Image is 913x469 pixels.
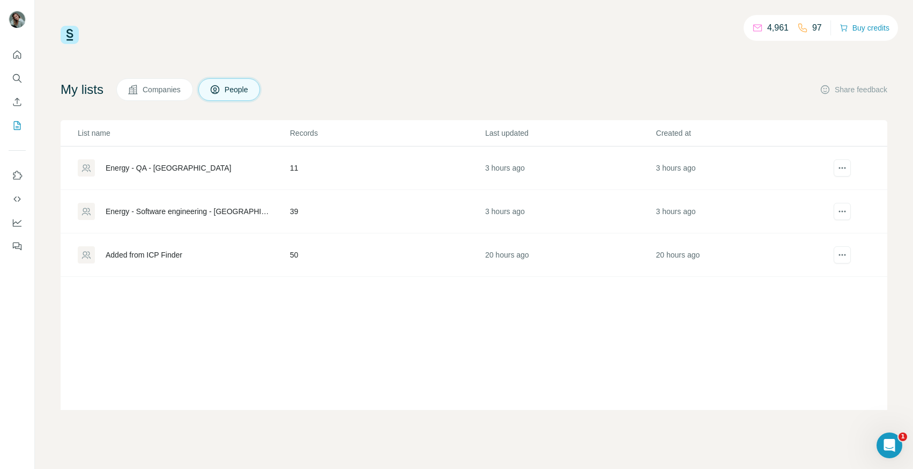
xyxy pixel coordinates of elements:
button: Enrich CSV [9,92,26,112]
div: Energy - QA - [GEOGRAPHIC_DATA] [106,163,231,173]
button: Share feedback [820,84,887,95]
p: List name [78,128,289,138]
button: actions [834,203,851,220]
button: My lists [9,116,26,135]
td: 11 [290,146,485,190]
p: Created at [656,128,826,138]
td: 20 hours ago [485,233,656,277]
button: Quick start [9,45,26,64]
button: actions [834,246,851,263]
img: Avatar [9,11,26,28]
td: 3 hours ago [656,146,827,190]
td: 3 hours ago [485,190,656,233]
p: Last updated [485,128,655,138]
div: Energy - Software engineering - [GEOGRAPHIC_DATA] [106,206,272,217]
h4: My lists [61,81,103,98]
td: 3 hours ago [656,190,827,233]
td: 39 [290,190,485,233]
td: 3 hours ago [485,146,656,190]
td: 50 [290,233,485,277]
button: Use Surfe API [9,189,26,209]
button: Buy credits [840,20,889,35]
p: Records [290,128,484,138]
button: actions [834,159,851,177]
span: 1 [899,433,907,441]
td: 20 hours ago [656,233,827,277]
p: 4,961 [767,21,789,34]
span: People [225,84,249,95]
button: Dashboard [9,213,26,232]
div: Added from ICP Finder [106,250,182,260]
p: 97 [812,21,822,34]
span: Companies [143,84,182,95]
button: Use Surfe on LinkedIn [9,166,26,185]
iframe: Intercom live chat [877,433,902,458]
button: Search [9,69,26,88]
button: Feedback [9,237,26,256]
img: Surfe Logo [61,26,79,44]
